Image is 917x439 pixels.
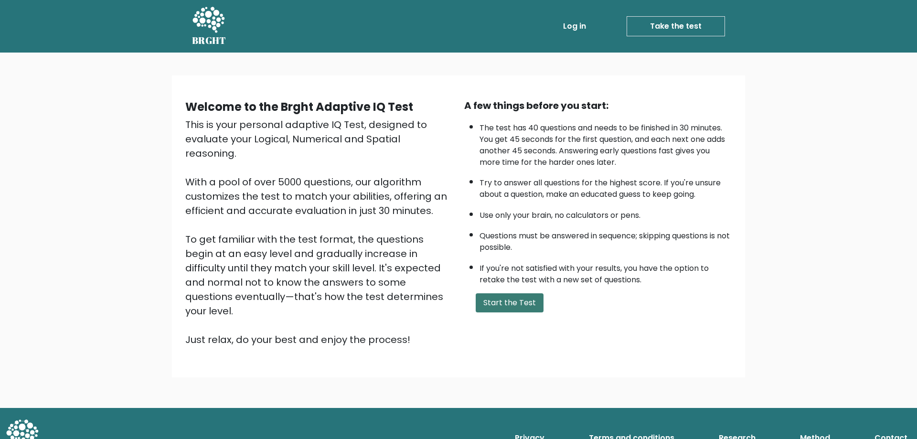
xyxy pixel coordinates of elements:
[480,118,732,168] li: The test has 40 questions and needs to be finished in 30 minutes. You get 45 seconds for the firs...
[464,98,732,113] div: A few things before you start:
[627,16,725,36] a: Take the test
[192,4,226,49] a: BRGHT
[480,172,732,200] li: Try to answer all questions for the highest score. If you're unsure about a question, make an edu...
[476,293,544,312] button: Start the Test
[192,35,226,46] h5: BRGHT
[480,205,732,221] li: Use only your brain, no calculators or pens.
[185,99,413,115] b: Welcome to the Brght Adaptive IQ Test
[559,17,590,36] a: Log in
[185,118,453,347] div: This is your personal adaptive IQ Test, designed to evaluate your Logical, Numerical and Spatial ...
[480,225,732,253] li: Questions must be answered in sequence; skipping questions is not possible.
[480,258,732,286] li: If you're not satisfied with your results, you have the option to retake the test with a new set ...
